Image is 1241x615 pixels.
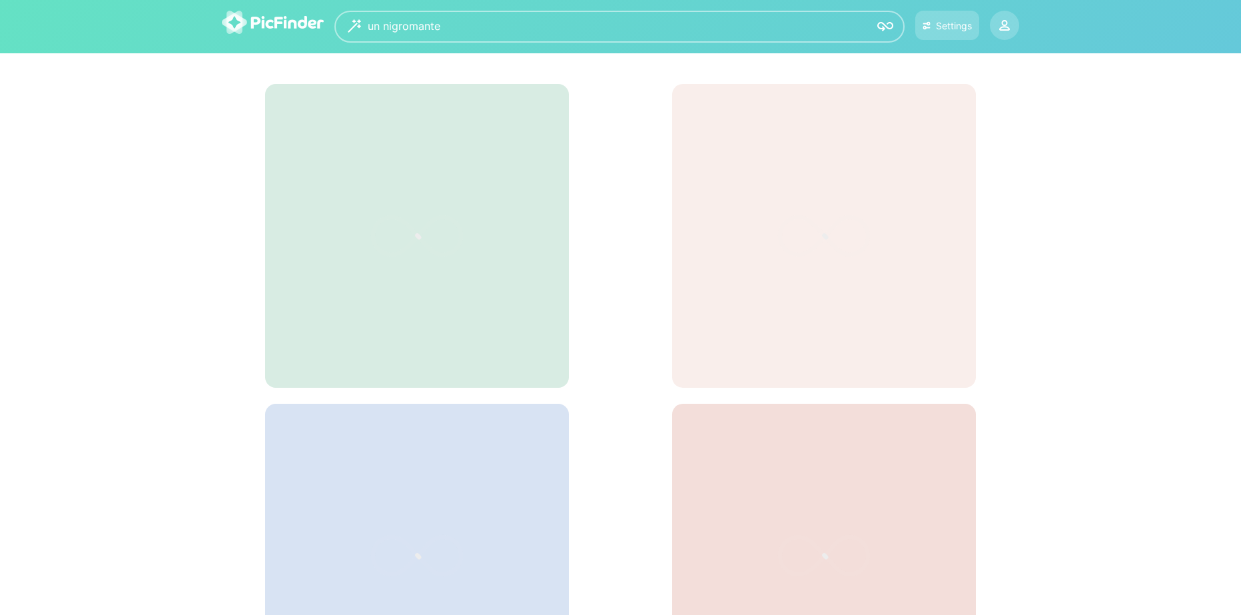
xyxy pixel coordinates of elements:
[936,20,972,31] div: Settings
[915,11,979,40] button: Settings
[348,19,361,33] img: wizard.svg
[222,11,324,34] img: logo-picfinder-white-transparent.svg
[923,20,931,31] img: icon-settings.svg
[877,19,893,35] img: icon-search.svg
